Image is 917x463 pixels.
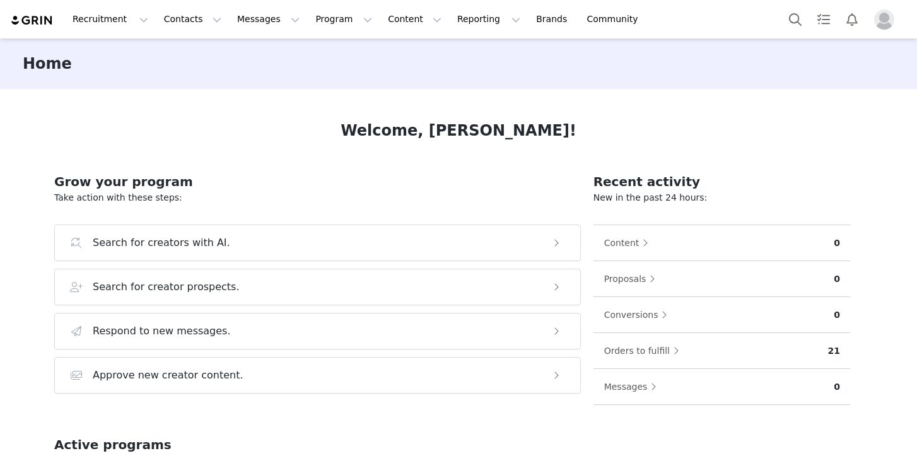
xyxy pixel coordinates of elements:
[828,344,840,358] p: 21
[93,279,240,295] h3: Search for creator prospects.
[781,5,809,33] button: Search
[593,172,850,191] h2: Recent activity
[604,377,663,397] button: Messages
[593,191,850,204] p: New in the past 24 hours:
[230,5,307,33] button: Messages
[834,308,840,322] p: 0
[54,313,581,349] button: Respond to new messages.
[54,269,581,305] button: Search for creator prospects.
[54,225,581,261] button: Search for creators with AI.
[54,435,172,454] h2: Active programs
[65,5,156,33] button: Recruitment
[834,273,840,286] p: 0
[54,172,581,191] h2: Grow your program
[93,368,243,383] h3: Approve new creator content.
[54,357,581,394] button: Approve new creator content.
[341,119,576,142] h1: Welcome, [PERSON_NAME]!
[54,191,581,204] p: Take action with these steps:
[834,380,840,394] p: 0
[93,235,230,250] h3: Search for creators with AI.
[380,5,449,33] button: Content
[23,52,72,75] h3: Home
[93,324,231,339] h3: Respond to new messages.
[838,5,866,33] button: Notifications
[450,5,528,33] button: Reporting
[604,269,662,289] button: Proposals
[867,9,907,30] button: Profile
[604,233,655,253] button: Content
[156,5,229,33] button: Contacts
[604,305,674,325] button: Conversions
[810,5,838,33] a: Tasks
[874,9,894,30] img: placeholder-profile.jpg
[834,237,840,250] p: 0
[308,5,380,33] button: Program
[529,5,578,33] a: Brands
[10,15,54,26] img: grin logo
[604,341,686,361] button: Orders to fulfill
[580,5,651,33] a: Community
